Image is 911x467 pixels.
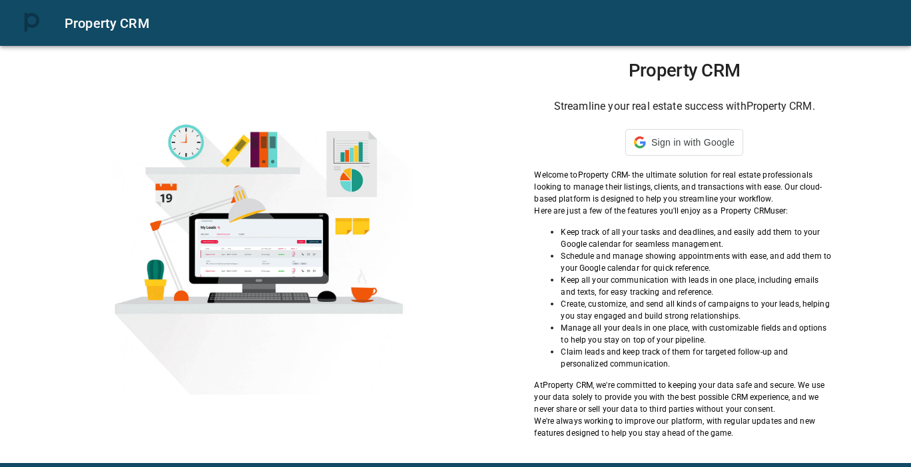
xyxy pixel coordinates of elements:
[651,137,735,148] span: Sign in with Google
[561,274,834,298] p: Keep all your communication with leads in one place, including emails and texts, for easy trackin...
[561,322,834,346] p: Manage all your deals in one place, with customizable fields and options to help you stay on top ...
[534,379,834,415] p: At Property CRM , we're committed to keeping your data safe and secure. We use your data solely t...
[534,60,834,81] h1: Property CRM
[534,97,834,116] h6: Streamline your real estate success with Property CRM .
[625,129,743,156] div: Sign in with Google
[534,415,834,439] p: We're always working to improve our platform, with regular updates and new features designed to h...
[561,346,834,370] p: Claim leads and keep track of them for targeted follow-up and personalized communication.
[534,169,834,205] p: Welcome to Property CRM - the ultimate solution for real estate professionals looking to manage t...
[561,226,834,250] p: Keep track of all your tasks and deadlines, and easily add them to your Google calendar for seaml...
[65,13,895,34] div: Property CRM
[561,298,834,322] p: Create, customize, and send all kinds of campaigns to your leads, helping you stay engaged and bu...
[534,205,834,217] p: Here are just a few of the features you'll enjoy as a Property CRM user:
[561,250,834,274] p: Schedule and manage showing appointments with ease, and add them to your Google calendar for quic...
